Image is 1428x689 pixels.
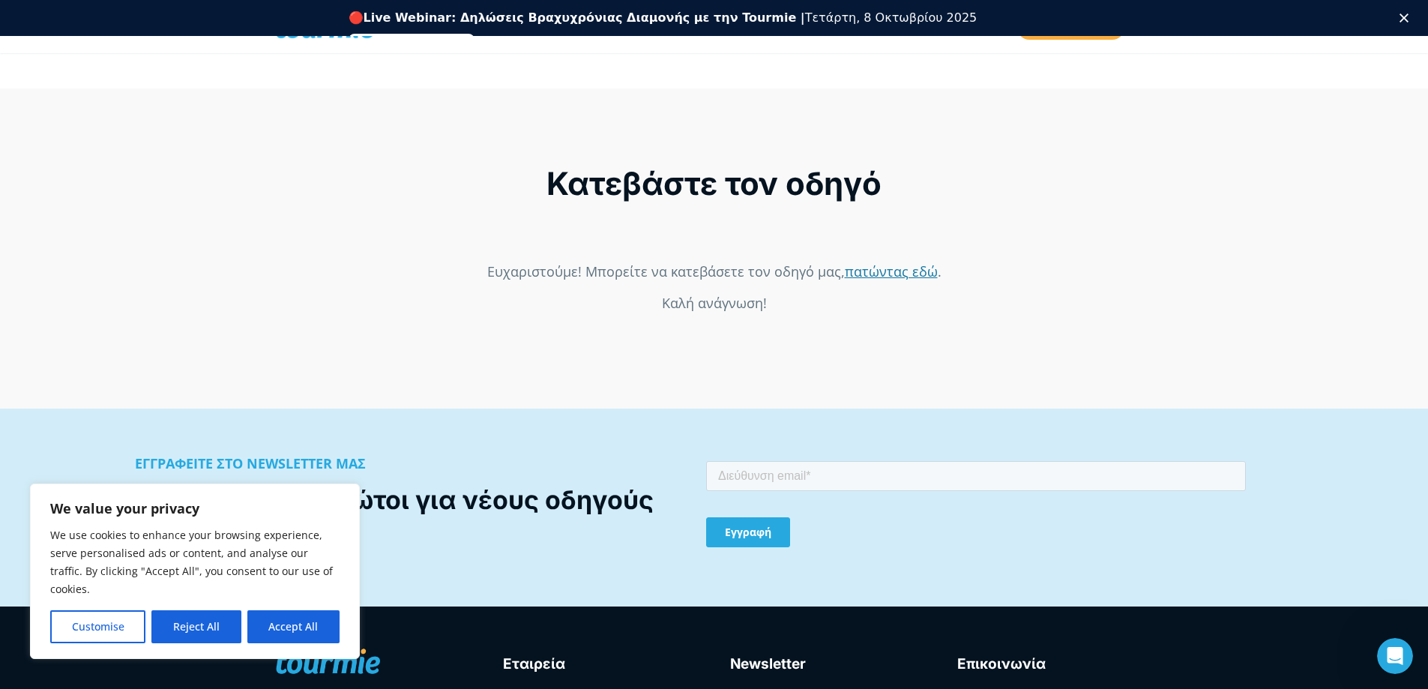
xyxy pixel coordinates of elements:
[135,454,366,472] b: ΕΓΓΡΑΦΕΙΤΕ ΣΤΟ NEWSLETTER ΜΑΣ
[1400,13,1415,22] div: Κλείσιμο
[349,34,475,52] a: Εγγραφείτε δωρεάν
[301,262,1127,312] iframe: To enrich screen reader interactions, please activate Accessibility in Grammarly extension settings
[1377,638,1413,674] iframe: Intercom live chat
[957,653,1153,676] h3: Eπικοινωνία
[706,458,1246,557] iframe: Form 1
[503,653,699,676] h3: Εταιρεία
[151,610,241,643] button: Reject All
[364,10,805,25] b: Live Webinar: Δηλώσεις Βραχυχρόνιας Διαμονής με την Tourmie |
[135,482,675,553] div: Ενημερωθείτε πρώτοι για νέους οδηγούς και βοηθήματα
[301,163,1127,204] div: Κατεβάστε τον οδηγό
[50,610,145,643] button: Customise
[50,526,340,598] p: We use cookies to enhance your browsing experience, serve personalised ads or content, and analys...
[730,653,926,676] h3: Newsletter
[50,499,340,517] p: We value your privacy
[247,610,340,643] button: Accept All
[349,10,977,25] div: 🔴 Τετάρτη, 8 Οκτωβρίου 2025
